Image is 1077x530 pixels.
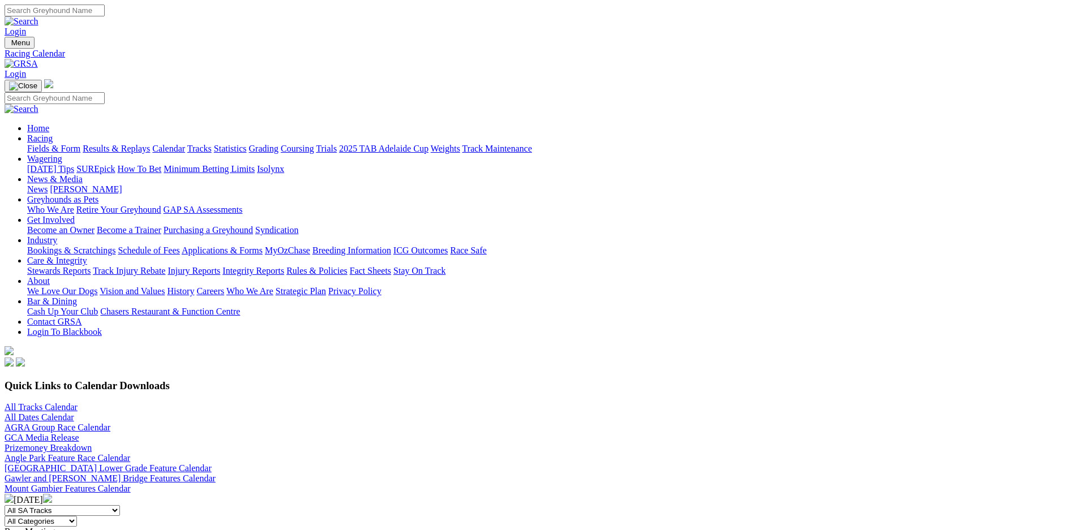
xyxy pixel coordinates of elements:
img: logo-grsa-white.png [5,346,14,355]
a: Retire Your Greyhound [76,205,161,214]
img: twitter.svg [16,357,25,367]
img: GRSA [5,59,38,69]
a: Become an Owner [27,225,95,235]
a: Login [5,69,26,79]
input: Search [5,92,105,104]
a: Angle Park Feature Race Calendar [5,453,130,463]
img: Search [5,16,38,27]
a: Cash Up Your Club [27,307,98,316]
a: How To Bet [118,164,162,174]
a: Prizemoney Breakdown [5,443,92,453]
a: Wagering [27,154,62,163]
a: Fields & Form [27,144,80,153]
a: Care & Integrity [27,256,87,265]
a: Contact GRSA [27,317,81,326]
a: Track Injury Rebate [93,266,165,275]
a: Applications & Forms [182,245,263,255]
a: Racing [27,133,53,143]
a: Become a Trainer [97,225,161,235]
a: Vision and Values [100,286,165,296]
div: Industry [27,245,1072,256]
div: Greyhounds as Pets [27,205,1072,215]
div: About [27,286,1072,296]
a: Grading [249,144,278,153]
a: [DATE] Tips [27,164,74,174]
a: Greyhounds as Pets [27,195,98,204]
a: Statistics [214,144,247,153]
a: Track Maintenance [462,144,532,153]
a: Gawler and [PERSON_NAME] Bridge Features Calendar [5,473,216,483]
a: About [27,276,50,286]
a: Minimum Betting Limits [164,164,255,174]
div: Wagering [27,164,1072,174]
a: Bookings & Scratchings [27,245,115,255]
a: Rules & Policies [286,266,347,275]
a: Integrity Reports [222,266,284,275]
a: AGRA Group Race Calendar [5,423,110,432]
a: 2025 TAB Adelaide Cup [339,144,428,153]
a: Strategic Plan [276,286,326,296]
a: All Dates Calendar [5,412,74,422]
a: History [167,286,194,296]
a: Breeding Information [312,245,391,255]
div: Get Involved [27,225,1072,235]
a: Chasers Restaurant & Function Centre [100,307,240,316]
a: Trials [316,144,337,153]
div: Care & Integrity [27,266,1072,276]
h3: Quick Links to Calendar Downloads [5,380,1072,392]
a: Coursing [281,144,314,153]
div: News & Media [27,184,1072,195]
a: Login To Blackbook [27,327,102,337]
a: Tracks [187,144,212,153]
a: Stay On Track [393,266,445,275]
a: Calendar [152,144,185,153]
a: [PERSON_NAME] [50,184,122,194]
a: Home [27,123,49,133]
a: News [27,184,48,194]
div: Bar & Dining [27,307,1072,317]
a: [GEOGRAPHIC_DATA] Lower Grade Feature Calendar [5,463,212,473]
a: Race Safe [450,245,486,255]
a: Login [5,27,26,36]
a: GAP SA Assessments [164,205,243,214]
a: Get Involved [27,215,75,225]
img: logo-grsa-white.png [44,79,53,88]
div: [DATE] [5,494,1072,505]
img: chevron-left-pager-white.svg [5,494,14,503]
a: Mount Gambier Features Calendar [5,484,131,493]
button: Toggle navigation [5,80,42,92]
a: SUREpick [76,164,115,174]
img: Close [9,81,37,91]
input: Search [5,5,105,16]
a: GCA Media Release [5,433,79,442]
a: Results & Replays [83,144,150,153]
a: Industry [27,235,57,245]
img: Search [5,104,38,114]
a: Bar & Dining [27,296,77,306]
a: Careers [196,286,224,296]
a: Who We Are [27,205,74,214]
a: Syndication [255,225,298,235]
div: Racing [27,144,1072,154]
a: Injury Reports [168,266,220,275]
img: chevron-right-pager-white.svg [43,494,52,503]
a: Purchasing a Greyhound [164,225,253,235]
a: All Tracks Calendar [5,402,78,412]
a: Weights [431,144,460,153]
a: Stewards Reports [27,266,91,275]
a: We Love Our Dogs [27,286,97,296]
img: facebook.svg [5,357,14,367]
span: Menu [11,38,30,47]
a: Fact Sheets [350,266,391,275]
a: Privacy Policy [328,286,381,296]
a: Isolynx [257,164,284,174]
a: Racing Calendar [5,49,1072,59]
button: Toggle navigation [5,37,35,49]
a: Schedule of Fees [118,245,179,255]
a: MyOzChase [265,245,310,255]
a: Who We Are [226,286,273,296]
a: ICG Outcomes [393,245,448,255]
a: News & Media [27,174,83,184]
